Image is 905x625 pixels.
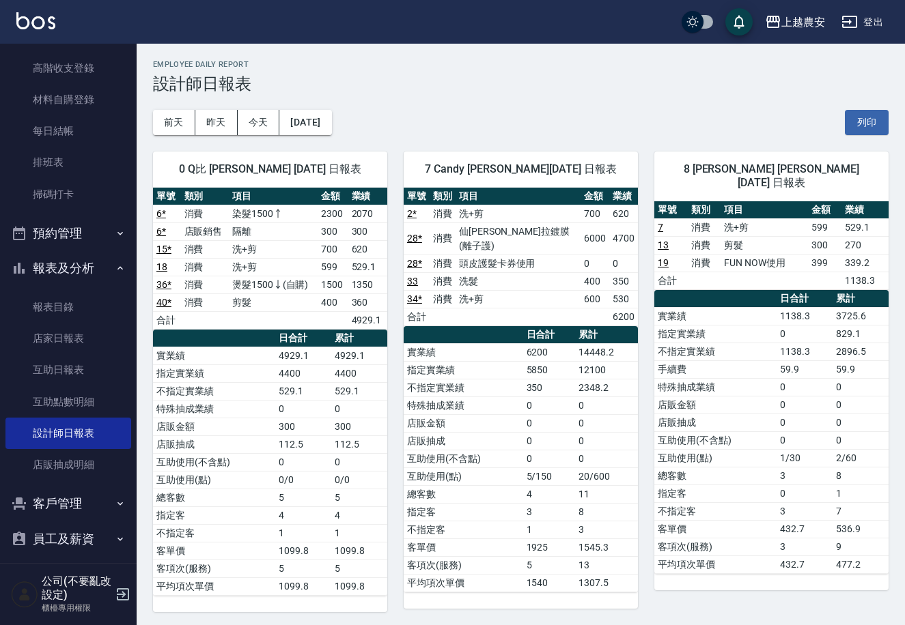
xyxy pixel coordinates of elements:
[658,257,669,268] a: 19
[777,449,833,467] td: 1/30
[153,489,275,506] td: 總客數
[721,236,808,254] td: 剪髮
[275,471,331,489] td: 0/0
[275,364,331,382] td: 4400
[153,364,275,382] td: 指定實業績
[275,506,331,524] td: 4
[654,413,777,431] td: 店販抽成
[833,325,889,343] td: 829.1
[5,418,131,449] a: 設計師日報表
[609,188,638,205] th: 業績
[404,379,523,396] td: 不指定實業績
[5,449,131,480] a: 店販抽成明細
[841,236,889,254] td: 270
[575,503,638,521] td: 8
[777,484,833,502] td: 0
[654,360,777,378] td: 手續費
[456,188,581,205] th: 項目
[523,414,576,432] td: 0
[456,290,581,308] td: 洗+剪
[609,272,638,290] td: 350
[833,307,889,325] td: 3725.6
[153,330,387,596] table: a dense table
[331,400,387,418] td: 0
[331,418,387,435] td: 300
[777,431,833,449] td: 0
[456,255,581,272] td: 頭皮護髮卡券使用
[348,258,387,276] td: 529.1
[654,502,777,520] td: 不指定客
[318,293,348,311] td: 400
[581,188,609,205] th: 金額
[229,205,318,222] td: 染髮1500↑
[275,418,331,435] td: 300
[523,538,576,556] td: 1925
[348,311,387,329] td: 4929.1
[275,382,331,400] td: 529.1
[229,240,318,258] td: 洗+剪
[777,378,833,396] td: 0
[609,222,638,255] td: 4700
[777,343,833,360] td: 1138.3
[575,379,638,396] td: 2348.2
[575,521,638,538] td: 3
[523,574,576,592] td: 1540
[275,524,331,542] td: 1
[5,179,131,210] a: 掃碼打卡
[833,360,889,378] td: 59.9
[5,323,131,354] a: 店家日報表
[845,110,889,135] button: 列印
[331,559,387,577] td: 5
[153,524,275,542] td: 不指定客
[407,276,418,287] a: 33
[229,222,318,240] td: 隔離
[833,431,889,449] td: 0
[331,364,387,382] td: 4400
[575,432,638,450] td: 0
[275,559,331,577] td: 5
[581,205,609,222] td: 700
[11,581,38,608] img: Person
[275,435,331,453] td: 112.5
[833,484,889,502] td: 1
[331,382,387,400] td: 529.1
[523,326,576,344] th: 日合計
[575,485,638,503] td: 11
[318,240,348,258] td: 700
[658,222,663,233] a: 7
[318,188,348,205] th: 金額
[275,577,331,595] td: 1099.8
[331,330,387,347] th: 累計
[404,485,523,503] td: 總客數
[654,343,777,360] td: 不指定實業績
[721,254,808,272] td: FUN NOW使用
[153,453,275,471] td: 互助使用(不含點)
[808,218,841,236] td: 599
[404,188,430,205] th: 單號
[777,467,833,484] td: 3
[5,84,131,115] a: 材料自購登錄
[523,485,576,503] td: 4
[275,542,331,559] td: 1099.8
[348,205,387,222] td: 2070
[420,162,622,176] span: 7 Candy [PERSON_NAME][DATE] 日報表
[721,201,808,219] th: 項目
[153,542,275,559] td: 客單價
[331,542,387,559] td: 1099.8
[404,574,523,592] td: 平均項次單價
[404,521,523,538] td: 不指定客
[781,14,825,31] div: 上越農安
[688,254,721,272] td: 消費
[430,255,456,272] td: 消費
[523,379,576,396] td: 350
[153,347,275,364] td: 實業績
[318,205,348,222] td: 2300
[153,418,275,435] td: 店販金額
[654,307,777,325] td: 實業績
[836,10,889,35] button: 登出
[833,378,889,396] td: 0
[348,240,387,258] td: 620
[169,162,371,176] span: 0 Q比 [PERSON_NAME] [DATE] 日報表
[404,503,523,521] td: 指定客
[404,467,523,485] td: 互助使用(點)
